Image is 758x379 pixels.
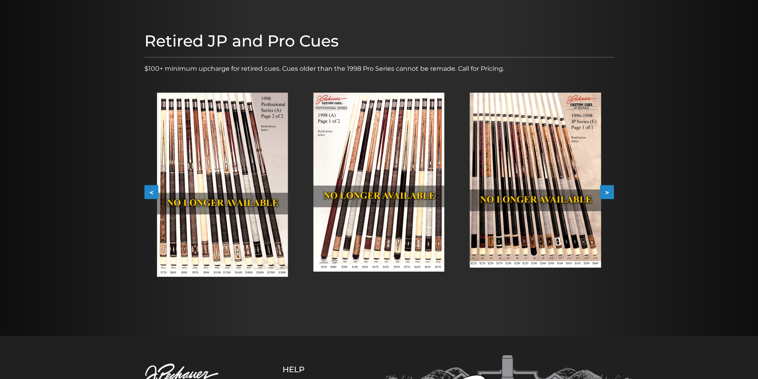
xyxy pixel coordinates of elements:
div: Carousel Navigation [144,185,614,199]
p: $100+ minimum upcharge for retired cues. Cues older than the 1998 Pro Series cannot be remade. Ca... [144,64,614,74]
button: < [144,185,158,199]
h1: Retired JP and Pro Cues [144,31,614,51]
button: > [600,185,614,199]
h5: Help [283,365,344,374]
